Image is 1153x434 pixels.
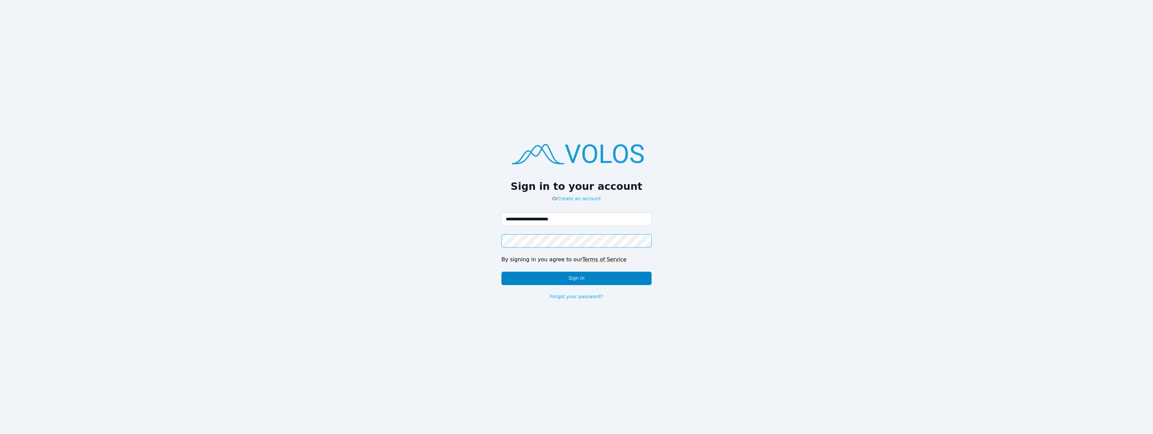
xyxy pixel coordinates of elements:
div: By signing in you agree to our [501,256,652,264]
a: Terms of Service [582,256,626,263]
p: Or [501,195,652,202]
a: Create an account [558,196,601,201]
button: Sign in [501,272,652,285]
a: Forgot your password? [550,293,603,300]
img: logo.png [501,134,652,172]
h2: Sign in to your account [501,180,652,193]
